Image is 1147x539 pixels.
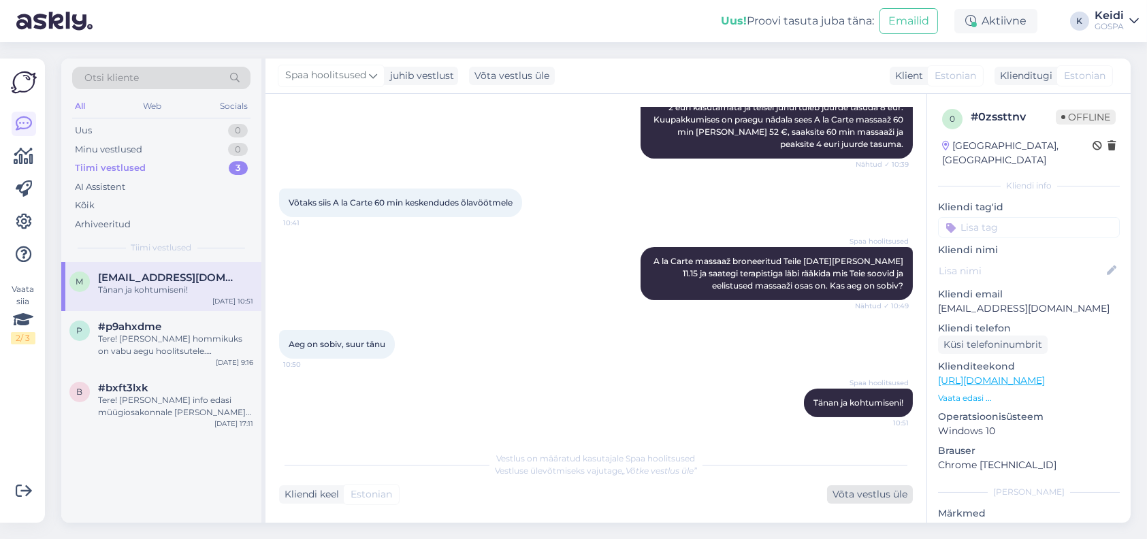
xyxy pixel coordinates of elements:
[131,242,192,254] span: Tiimi vestlused
[850,378,909,388] span: Spaa hoolitsused
[938,287,1120,301] p: Kliendi email
[11,69,37,95] img: Askly Logo
[285,68,366,83] span: Spaa hoolitsused
[212,296,253,306] div: [DATE] 10:51
[935,69,976,83] span: Estonian
[283,359,334,370] span: 10:50
[229,161,248,175] div: 3
[954,9,1037,33] div: Aktiivne
[11,332,35,344] div: 2 / 3
[98,321,161,333] span: #p9ahxdme
[622,465,697,476] i: „Võtke vestlus üle”
[75,161,146,175] div: Tiimi vestlused
[75,180,125,194] div: AI Assistent
[938,217,1120,238] input: Lisa tag
[495,465,697,476] span: Vestluse ülevõtmiseks vajutage
[75,199,95,212] div: Kõik
[279,487,339,502] div: Kliendi keel
[813,397,903,408] span: Tänan ja kohtumiseni!
[1095,21,1124,32] div: GOSPA
[938,424,1120,438] p: Windows 10
[1064,69,1105,83] span: Estonian
[995,69,1052,83] div: Klienditugi
[385,69,454,83] div: juhib vestlust
[938,243,1120,257] p: Kliendi nimi
[1095,10,1124,21] div: Keidi
[228,124,248,137] div: 0
[497,453,696,463] span: Vestlus on määratud kasutajale Spaa hoolitsused
[721,14,747,27] b: Uus!
[351,487,392,502] span: Estonian
[1056,110,1116,125] span: Offline
[950,114,955,124] span: 0
[939,263,1104,278] input: Lisa nimi
[653,90,905,149] span: Kas soovite 15 min pikendada või 30 min? Esimesel juhul jääb 2 euri kasutamata ja teisel juhul tu...
[938,374,1045,387] a: [URL][DOMAIN_NAME]
[938,506,1120,521] p: Märkmed
[11,283,35,344] div: Vaata siia
[971,109,1056,125] div: # 0zssttnv
[938,410,1120,424] p: Operatsioonisüsteem
[141,97,165,115] div: Web
[98,382,148,394] span: #bxft3lxk
[214,419,253,429] div: [DATE] 17:11
[84,71,139,85] span: Otsi kliente
[858,418,909,428] span: 10:51
[283,218,334,228] span: 10:41
[938,200,1120,214] p: Kliendi tag'id
[827,485,913,504] div: Võta vestlus üle
[890,69,923,83] div: Klient
[938,458,1120,472] p: Chrome [TECHNICAL_ID]
[855,301,909,311] span: Nähtud ✓ 10:49
[938,392,1120,404] p: Vaata edasi ...
[217,97,251,115] div: Socials
[938,180,1120,192] div: Kliendi info
[77,325,83,336] span: p
[98,272,240,284] span: merike.trall@gmail.com
[850,236,909,246] span: Spaa hoolitsused
[942,139,1093,167] div: [GEOGRAPHIC_DATA], [GEOGRAPHIC_DATA]
[938,336,1048,354] div: Küsi telefoninumbrit
[879,8,938,34] button: Emailid
[938,301,1120,316] p: [EMAIL_ADDRESS][DOMAIN_NAME]
[75,143,142,157] div: Minu vestlused
[216,357,253,367] div: [DATE] 9:16
[75,218,131,231] div: Arhiveeritud
[98,333,253,357] div: Tere! [PERSON_NAME] hommikuks on vabu aegu hoolitsutele. [PERSON_NAME] andke [PERSON_NAME] soovit...
[72,97,88,115] div: All
[77,387,83,397] span: b
[1095,10,1139,32] a: KeidiGOSPA
[228,143,248,157] div: 0
[1070,12,1089,31] div: K
[653,256,905,291] span: A la Carte massaaž broneeritud Teile [DATE][PERSON_NAME] 11.15 ja saategi terapistiga läbi rääkid...
[856,159,909,169] span: Nähtud ✓ 10:39
[98,394,253,419] div: Tere! [PERSON_NAME] info edasi müügiosakonnale [PERSON_NAME] saadavad arve.
[75,124,92,137] div: Uus
[938,359,1120,374] p: Klienditeekond
[289,197,513,208] span: Võtaks siis A la Carte 60 min keskendudes õlavöötmele
[721,13,874,29] div: Proovi tasuta juba täna:
[469,67,555,85] div: Võta vestlus üle
[289,339,385,349] span: Aeg on sobiv, suur tänu
[938,321,1120,336] p: Kliendi telefon
[938,444,1120,458] p: Brauser
[938,486,1120,498] div: [PERSON_NAME]
[76,276,84,287] span: m
[98,284,253,296] div: Tänan ja kohtumiseni!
